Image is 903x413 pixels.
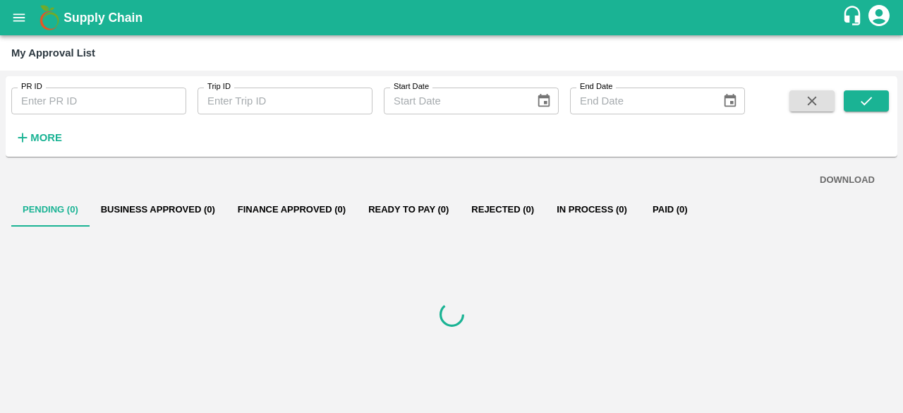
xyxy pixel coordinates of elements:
input: Enter PR ID [11,88,186,114]
strong: More [30,132,62,143]
button: Rejected (0) [460,193,545,227]
button: Finance Approved (0) [226,193,357,227]
label: Trip ID [207,81,231,92]
div: My Approval List [11,44,95,62]
label: End Date [580,81,612,92]
button: In Process (0) [545,193,638,227]
input: End Date [570,88,711,114]
img: logo [35,4,63,32]
button: Ready To Pay (0) [357,193,460,227]
label: PR ID [21,81,42,92]
a: Supply Chain [63,8,842,28]
button: DOWNLOAD [814,168,880,193]
button: Choose date [717,88,744,114]
button: Paid (0) [638,193,702,227]
button: open drawer [3,1,35,34]
button: Business Approved (0) [90,193,226,227]
b: Supply Chain [63,11,143,25]
button: Choose date [531,88,557,114]
button: Pending (0) [11,193,90,227]
div: customer-support [842,5,866,30]
label: Start Date [394,81,429,92]
input: Enter Trip ID [198,88,372,114]
button: More [11,126,66,150]
input: Start Date [384,88,525,114]
div: account of current user [866,3,892,32]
